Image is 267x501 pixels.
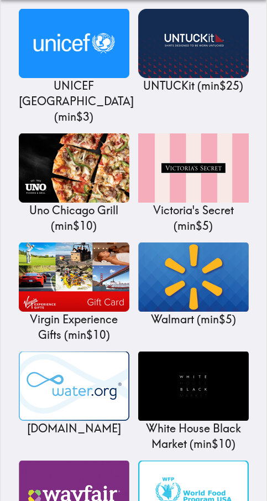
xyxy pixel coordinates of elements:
p: White House Black Market ( min $10 ) [138,421,249,452]
img: White House Black Market [138,352,249,421]
p: Virgin Experience Gifts ( min $10 ) [19,312,129,343]
p: [DOMAIN_NAME] [19,421,129,436]
img: Uno Chicago Grill [19,133,129,203]
img: Victoria's Secret [138,133,249,203]
p: Victoria's Secret ( min $5 ) [138,203,249,234]
img: UNICEF USA [19,9,129,78]
a: UNTUCKitUNTUCKit (min$25) [138,9,249,94]
img: Walmart [138,242,249,312]
img: Water.org [19,352,129,421]
a: Victoria's SecretVictoria's Secret (min$5) [138,133,249,234]
a: Water.org[DOMAIN_NAME] [19,352,129,436]
a: Uno Chicago GrillUno Chicago Grill (min$10) [19,133,129,234]
img: UNTUCKit [138,9,249,78]
p: UNICEF [GEOGRAPHIC_DATA] ( min $3 ) [19,78,129,125]
p: Walmart ( min $5 ) [138,312,249,327]
p: Uno Chicago Grill ( min $10 ) [19,203,129,234]
img: Virgin Experience Gifts [19,242,129,312]
a: Virgin Experience GiftsVirgin Experience Gifts (min$10) [19,242,129,343]
a: UNICEF USAUNICEF [GEOGRAPHIC_DATA] (min$3) [19,9,129,125]
a: White House Black MarketWhite House Black Market (min$10) [138,352,249,452]
a: WalmartWalmart (min$5) [138,242,249,327]
p: UNTUCKit ( min $25 ) [138,78,249,94]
